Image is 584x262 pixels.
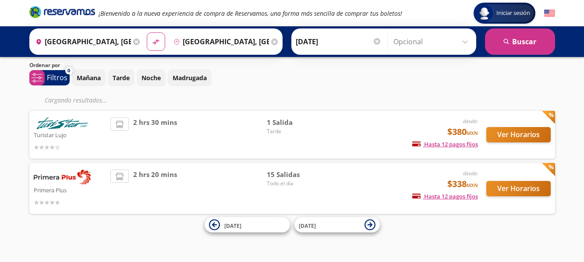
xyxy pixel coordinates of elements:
[296,31,382,53] input: Elegir Fecha
[34,117,91,129] img: Turistar Lujo
[486,181,551,196] button: Ver Horarios
[29,70,70,85] button: 0Filtros
[485,28,555,55] button: Buscar
[412,140,478,148] span: Hasta 12 pagos fijos
[29,61,60,69] p: Ordenar por
[267,180,328,188] span: Todo el día
[467,182,478,188] small: MXN
[447,125,478,138] span: $380
[142,73,161,82] p: Noche
[267,170,328,180] span: 15 Salidas
[137,69,166,86] button: Noche
[486,127,551,142] button: Ver Horarios
[45,96,107,104] em: Cargando resultados ...
[412,192,478,200] span: Hasta 12 pagos fijos
[447,177,478,191] span: $338
[47,72,67,83] p: Filtros
[133,170,177,207] span: 2 hrs 20 mins
[168,69,212,86] button: Madrugada
[493,9,534,18] span: Iniciar sesión
[393,31,472,53] input: Opcional
[34,129,106,140] p: Turistar Lujo
[34,170,91,184] img: Primera Plus
[173,73,207,82] p: Madrugada
[224,222,241,229] span: [DATE]
[29,5,95,18] i: Brand Logo
[67,67,70,74] span: 0
[267,127,328,135] span: Tarde
[77,73,101,82] p: Mañana
[544,8,555,19] button: English
[463,170,478,177] em: desde:
[133,117,177,152] span: 2 hrs 30 mins
[170,31,269,53] input: Buscar Destino
[267,117,328,127] span: 1 Salida
[113,73,130,82] p: Tarde
[205,217,290,233] button: [DATE]
[34,184,106,195] p: Primera Plus
[29,5,95,21] a: Brand Logo
[108,69,134,86] button: Tarde
[467,130,478,136] small: MXN
[463,117,478,125] em: desde:
[32,31,131,53] input: Buscar Origen
[72,69,106,86] button: Mañana
[294,217,380,233] button: [DATE]
[299,222,316,229] span: [DATE]
[99,9,402,18] em: ¡Bienvenido a la nueva experiencia de compra de Reservamos, una forma más sencilla de comprar tus...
